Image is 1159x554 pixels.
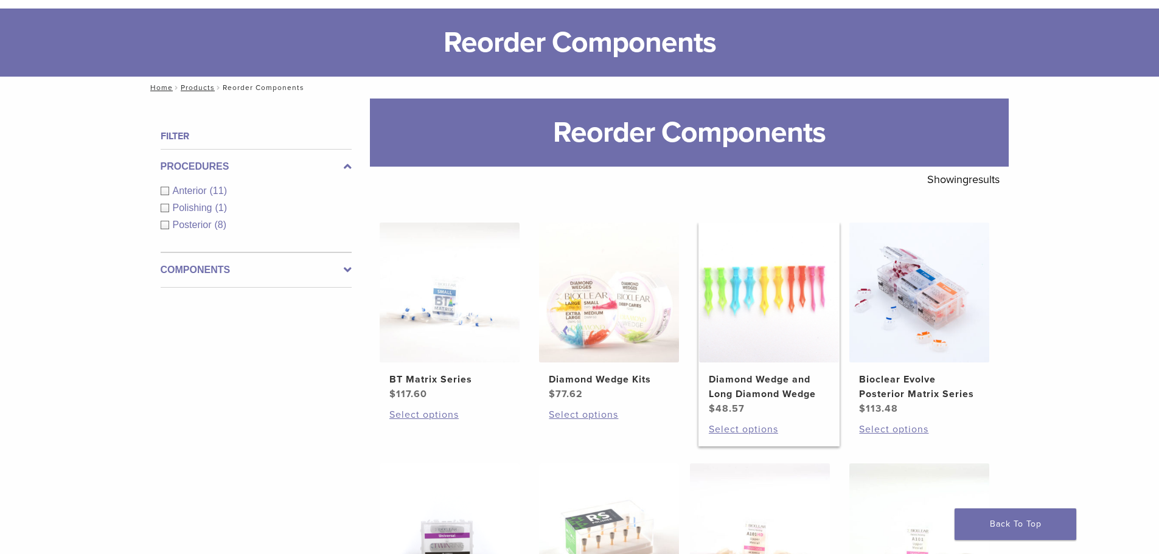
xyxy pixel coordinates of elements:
h1: Reorder Components [370,99,1009,167]
span: (8) [215,220,227,230]
bdi: 48.57 [709,403,745,415]
span: Polishing [173,203,215,213]
a: Back To Top [955,508,1076,540]
a: Home [147,83,173,92]
img: Diamond Wedge and Long Diamond Wedge [699,223,839,362]
a: BT Matrix SeriesBT Matrix Series $117.60 [379,223,521,401]
h2: Diamond Wedge and Long Diamond Wedge [709,372,829,401]
img: Diamond Wedge Kits [539,223,679,362]
img: BT Matrix Series [380,223,520,362]
span: Anterior [173,185,210,196]
h2: Bioclear Evolve Posterior Matrix Series [859,372,980,401]
a: Bioclear Evolve Posterior Matrix SeriesBioclear Evolve Posterior Matrix Series $113.48 [849,223,990,416]
span: $ [709,403,715,415]
bdi: 77.62 [549,388,583,400]
span: $ [859,403,866,415]
a: Select options for “Diamond Wedge and Long Diamond Wedge” [709,422,829,437]
span: / [215,85,223,91]
a: Select options for “Diamond Wedge Kits” [549,407,669,422]
span: $ [389,388,396,400]
span: / [173,85,181,91]
bdi: 113.48 [859,403,898,415]
span: Posterior [173,220,215,230]
label: Components [161,263,352,277]
h4: Filter [161,129,352,144]
a: Products [181,83,215,92]
nav: Reorder Components [142,77,1018,99]
img: Bioclear Evolve Posterior Matrix Series [849,223,989,362]
label: Procedures [161,159,352,174]
span: $ [549,388,555,400]
a: Select options for “BT Matrix Series” [389,407,510,422]
a: Select options for “Bioclear Evolve Posterior Matrix Series” [859,422,980,437]
p: Showing results [927,167,1000,192]
h2: Diamond Wedge Kits [549,372,669,387]
span: (11) [210,185,227,196]
bdi: 117.60 [389,388,427,400]
a: Diamond Wedge KitsDiamond Wedge Kits $77.62 [538,223,680,401]
a: Diamond Wedge and Long Diamond WedgeDiamond Wedge and Long Diamond Wedge $48.57 [698,223,840,416]
h2: BT Matrix Series [389,372,510,387]
span: (1) [215,203,227,213]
